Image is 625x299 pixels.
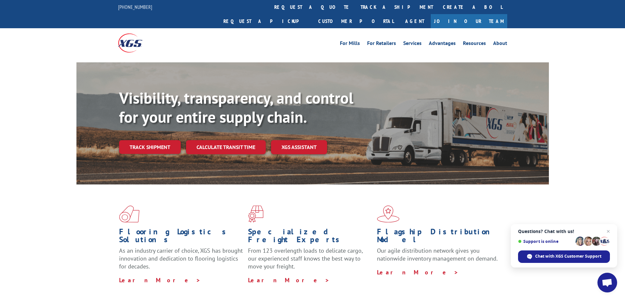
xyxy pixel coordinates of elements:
[431,14,507,28] a: Join Our Team
[248,276,330,284] a: Learn More >
[119,247,243,270] span: As an industry carrier of choice, XGS has brought innovation and dedication to flooring logistics...
[219,14,313,28] a: Request a pickup
[518,229,610,234] span: Questions? Chat with us!
[518,239,573,244] span: Support is online
[248,247,372,276] p: From 123 overlength loads to delicate cargo, our experienced staff knows the best way to move you...
[377,247,498,262] span: Our agile distribution network gives you nationwide inventory management on demand.
[340,41,360,48] a: For Mills
[597,273,617,292] div: Open chat
[377,268,459,276] a: Learn More >
[119,228,243,247] h1: Flooring Logistics Solutions
[119,140,181,154] a: Track shipment
[313,14,399,28] a: Customer Portal
[119,88,353,127] b: Visibility, transparency, and control for your entire supply chain.
[535,253,601,259] span: Chat with XGS Customer Support
[604,227,612,235] span: Close chat
[429,41,456,48] a: Advantages
[367,41,396,48] a: For Retailers
[399,14,431,28] a: Agent
[118,4,152,10] a: [PHONE_NUMBER]
[271,140,327,154] a: XGS ASSISTANT
[518,250,610,263] div: Chat with XGS Customer Support
[119,276,201,284] a: Learn More >
[186,140,266,154] a: Calculate transit time
[248,205,263,223] img: xgs-icon-focused-on-flooring-red
[119,205,139,223] img: xgs-icon-total-supply-chain-intelligence-red
[403,41,422,48] a: Services
[377,205,400,223] img: xgs-icon-flagship-distribution-model-red
[248,228,372,247] h1: Specialized Freight Experts
[493,41,507,48] a: About
[463,41,486,48] a: Resources
[377,228,501,247] h1: Flagship Distribution Model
